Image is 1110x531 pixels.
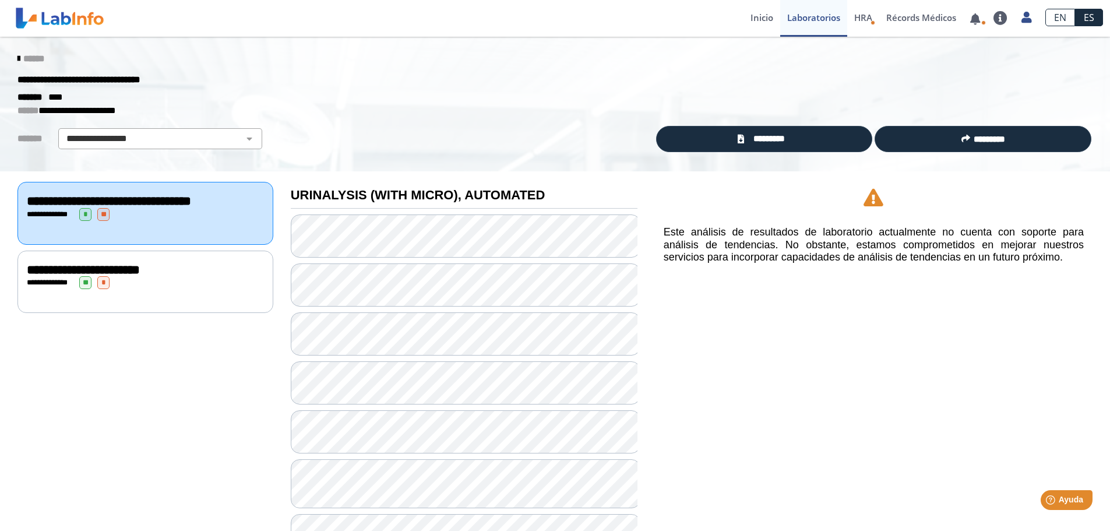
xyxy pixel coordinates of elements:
a: EN [1045,9,1075,26]
b: URINALYSIS (WITH MICRO), AUTOMATED [291,188,545,202]
span: HRA [854,12,872,23]
a: ES [1075,9,1103,26]
iframe: Help widget launcher [1006,486,1097,518]
h5: Este análisis de resultados de laboratorio actualmente no cuenta con soporte para análisis de ten... [664,226,1084,264]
